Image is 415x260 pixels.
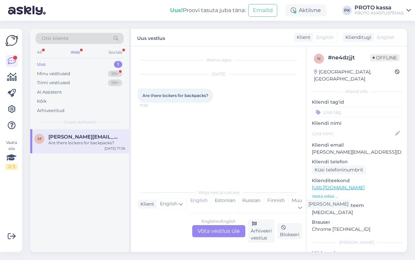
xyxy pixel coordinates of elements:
span: 17:38 [140,103,165,108]
p: Brauser [312,219,402,226]
span: Otsi kliente [42,35,69,42]
div: Web [69,48,81,57]
div: Arhiveeritud [37,107,65,114]
div: 1 [114,61,122,68]
div: Tiimi vestlused [37,80,70,86]
span: English [377,34,395,41]
button: Emailid [248,4,277,17]
div: Klienditugi [343,34,371,41]
div: Arhiveeri vestlus [248,219,275,243]
div: Valige keel ja vastake [138,190,299,196]
span: Uued vestlused [64,119,95,125]
div: English to English [202,218,236,224]
div: All [36,48,43,57]
div: # ne4dzjjt [328,54,370,62]
p: Vaata edasi ... [312,193,402,199]
div: PROTO AVASTUSTEHAS [355,10,404,16]
span: n [317,56,321,61]
div: AI Assistent [37,89,62,96]
div: Vestlus algas [138,57,299,63]
p: Klienditeekond [312,177,402,184]
div: [DATE] [138,71,299,77]
p: Kliendi email [312,142,402,149]
div: English [187,196,211,213]
input: Lisa tag [312,107,402,117]
div: PK [342,6,352,15]
div: Proovi tasuta juba täna: [170,6,246,14]
div: [GEOGRAPHIC_DATA], [GEOGRAPHIC_DATA] [314,68,395,83]
p: Kliendi telefon [312,158,402,165]
span: m [38,136,41,141]
span: Muu [292,197,302,203]
div: Küsi telefoninumbrit [312,165,366,174]
div: Russian [239,196,264,213]
p: Kliendi tag'id [312,99,402,106]
div: Klient [294,34,310,41]
div: Vaata siia [5,140,17,170]
span: Offline [370,54,400,61]
p: [PERSON_NAME][EMAIL_ADDRESS][DOMAIN_NAME] [312,149,402,156]
div: Finnish [264,196,288,213]
div: Kliendi info [312,89,402,95]
div: Võta vestlus üle [192,225,245,237]
div: Minu vestlused [37,70,70,77]
div: Aktiivne [285,4,326,16]
a: [URL][DOMAIN_NAME] [312,185,365,191]
input: Lisa nimi [312,130,394,137]
p: Märkmed [312,250,402,257]
a: PROTO kassaPROTO AVASTUSTEHAS [355,5,411,16]
div: Klient [138,201,154,208]
span: Are there lockers for backpacks? [142,93,208,98]
div: Are there lockers for backpacks? [48,140,125,146]
div: Estonian [211,196,239,213]
div: Blokeeri [277,223,302,239]
div: [DATE] 17:38 [105,146,125,151]
div: 2 / 3 [5,164,17,170]
img: Askly Logo [5,34,18,47]
span: English [316,34,334,41]
label: Uus vestlus [137,33,165,42]
div: [PERSON_NAME] [312,240,402,246]
span: melanieheinrich@gmx.net [48,134,118,140]
p: Chrome [TECHNICAL_ID] [312,226,402,233]
div: PROTO kassa [355,5,404,10]
p: Operatsioonisüsteem [312,202,402,209]
div: [PERSON_NAME] [306,201,348,208]
div: Uus [37,61,46,68]
div: 99+ [108,70,122,77]
p: Kliendi nimi [312,120,402,127]
div: Kõik [37,98,47,105]
div: 99+ [108,80,122,86]
div: Socials [107,48,124,57]
b: Uus! [170,7,183,13]
span: English [160,200,177,208]
p: [MEDICAL_DATA] [312,209,402,216]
